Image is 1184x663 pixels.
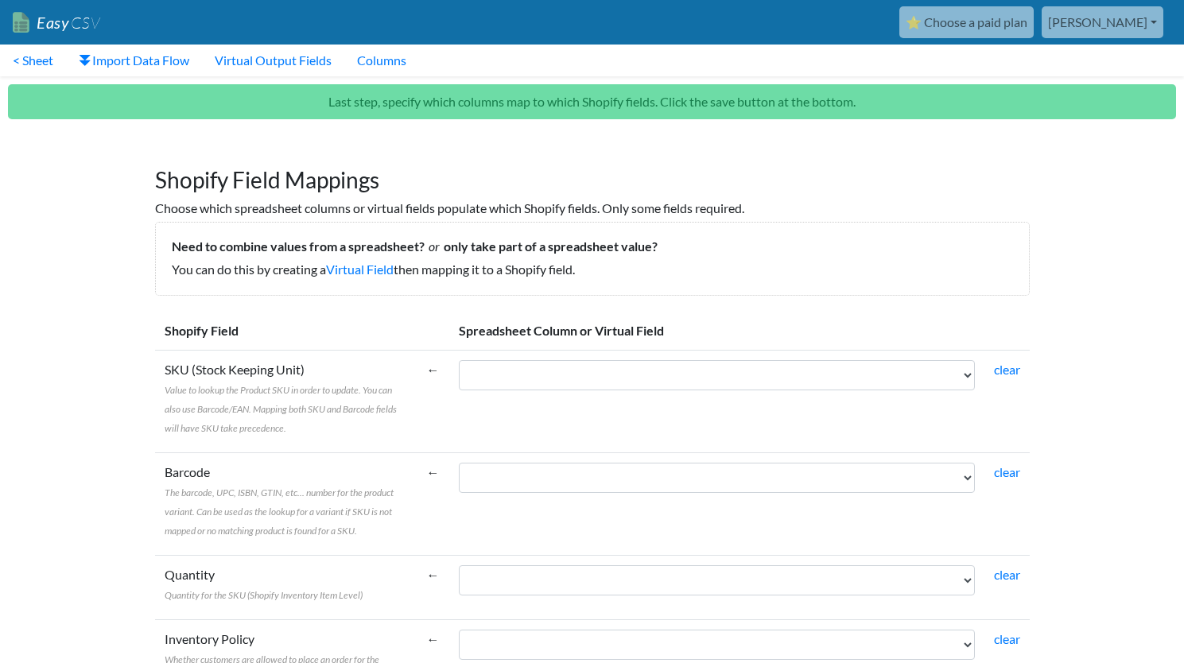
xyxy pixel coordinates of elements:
[66,45,202,76] a: Import Data Flow
[994,464,1020,479] a: clear
[165,384,397,434] span: Value to lookup the Product SKU in order to update. You can also use Barcode/EAN. Mapping both SK...
[994,567,1020,582] a: clear
[994,362,1020,377] a: clear
[417,350,449,452] td: ←
[172,260,1013,279] p: You can do this by creating a then mapping it to a Shopify field.
[165,463,408,539] label: Barcode
[165,565,363,603] label: Quantity
[69,13,100,33] span: CSV
[417,452,449,555] td: ←
[994,631,1020,646] a: clear
[13,6,100,39] a: EasyCSV
[449,312,1030,351] th: Spreadsheet Column or Virtual Field
[425,238,444,254] i: or
[165,589,363,601] span: Quantity for the SKU (Shopify Inventory Item Level)
[172,238,1013,254] h5: Need to combine values from a spreadsheet? only take part of a spreadsheet value?
[155,200,1030,215] h6: Choose which spreadsheet columns or virtual fields populate which Shopify fields. Only some field...
[155,312,417,351] th: Shopify Field
[165,487,394,537] span: The barcode, UPC, ISBN, GTIN, etc... number for the product variant. Can be used as the lookup fo...
[1042,6,1163,38] a: [PERSON_NAME]
[165,360,408,436] label: SKU (Stock Keeping Unit)
[155,151,1030,194] h1: Shopify Field Mappings
[202,45,344,76] a: Virtual Output Fields
[344,45,419,76] a: Columns
[417,555,449,619] td: ←
[8,84,1176,119] p: Last step, specify which columns map to which Shopify fields. Click the save button at the bottom.
[899,6,1034,38] a: ⭐ Choose a paid plan
[326,262,394,277] a: Virtual Field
